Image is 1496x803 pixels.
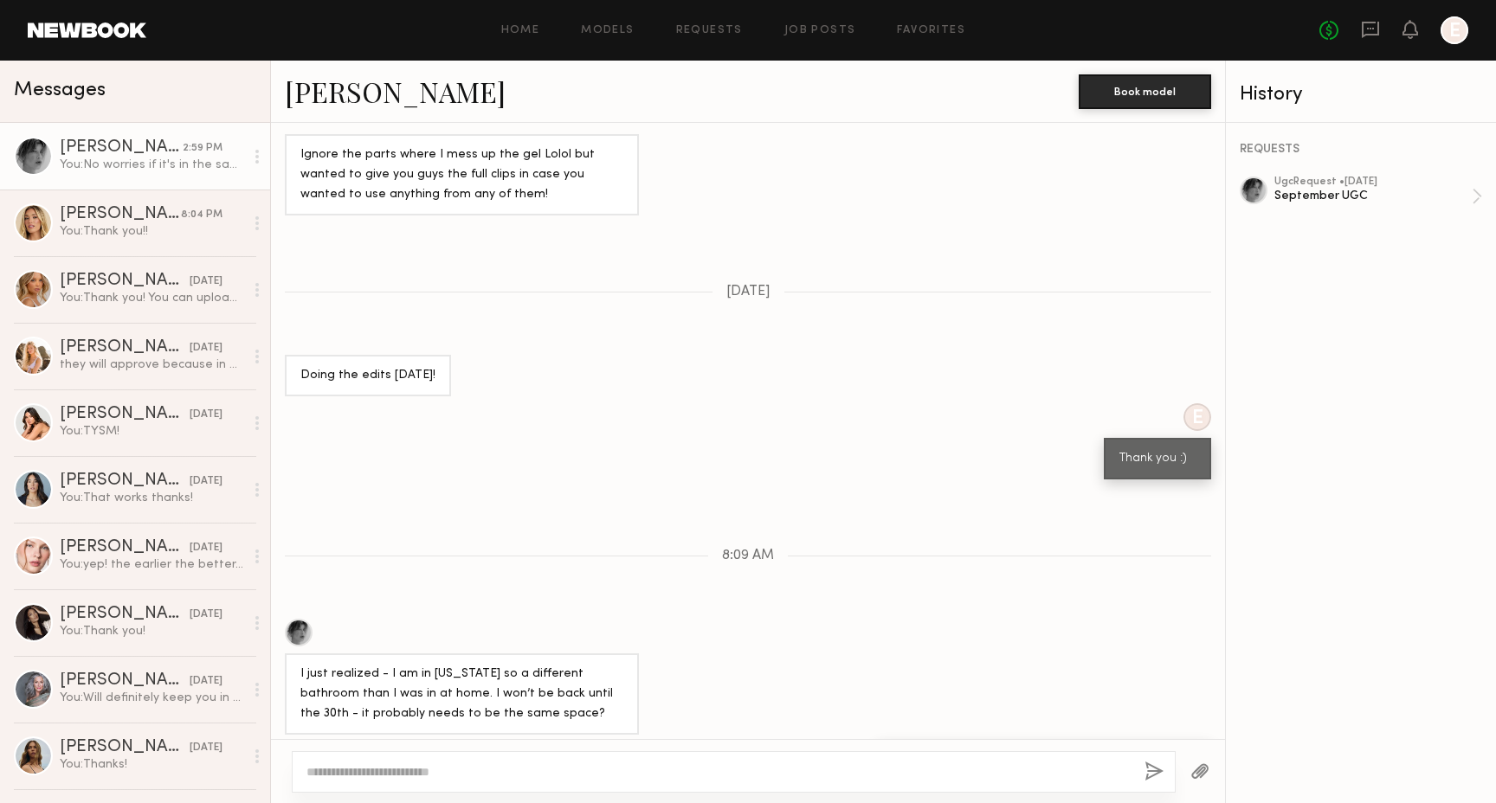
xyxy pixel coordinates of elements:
div: You: No worries if it's in the same space! We can make do [60,157,244,173]
div: You: Will definitely keep you in mind :) [60,690,244,706]
div: [DATE] [190,673,222,690]
button: Book model [1079,74,1211,109]
div: You: Thank you!! [60,223,244,240]
span: Messages [14,80,106,100]
div: September UGC [1274,188,1472,204]
div: [DATE] [190,273,222,290]
div: REQUESTS [1240,144,1482,156]
div: Ignore the parts where I mess up the gel Lolol but wanted to give you guys the full clips in case... [300,145,623,205]
div: You: That works thanks! [60,490,244,506]
a: Requests [676,25,743,36]
div: You: TYSM! [60,423,244,440]
div: [PERSON_NAME] [60,739,190,756]
div: I just realized - I am in [US_STATE] so a different bathroom than I was in at home. I won’t be ba... [300,665,623,724]
div: [PERSON_NAME] [60,273,190,290]
a: Models [581,25,634,36]
div: You: Thanks! [60,756,244,773]
div: [PERSON_NAME] [60,472,190,490]
div: Thank you :) [1119,449,1196,469]
a: Job Posts [784,25,856,36]
div: [DATE] [190,340,222,357]
a: Home [501,25,540,36]
a: E [1441,16,1468,44]
div: 8:04 PM [181,207,222,223]
a: [PERSON_NAME] [285,73,506,110]
div: [DATE] [190,540,222,556]
div: [DATE] [190,407,222,423]
div: [DATE] [190,473,222,490]
div: History [1240,85,1482,105]
div: [PERSON_NAME] [60,672,190,690]
div: [PERSON_NAME] [60,606,190,623]
div: [PERSON_NAME] [60,139,183,157]
span: 8:09 AM [722,549,774,563]
div: [PERSON_NAME] [60,339,190,357]
span: [DATE] [726,285,771,299]
a: ugcRequest •[DATE]September UGC [1274,177,1482,216]
div: You: Thank you! You can upload content here: [URL][DOMAIN_NAME] [60,290,244,306]
a: Book model [1079,83,1211,98]
div: [DATE] [190,607,222,623]
div: [PERSON_NAME] [60,406,190,423]
div: You: yep! the earlier the better, thanks! [60,556,244,573]
div: [PERSON_NAME] [60,539,190,556]
div: Doing the edits [DATE]! [300,366,435,386]
div: [PERSON_NAME] [60,206,181,223]
a: Favorites [897,25,965,36]
div: [DATE] [190,740,222,756]
div: 2:59 PM [183,140,222,157]
div: You: Thank you! [60,623,244,639]
div: they will approve because in perpetuity is not typical for UGC. we are chatting now. [60,357,244,373]
div: ugc Request • [DATE] [1274,177,1472,188]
